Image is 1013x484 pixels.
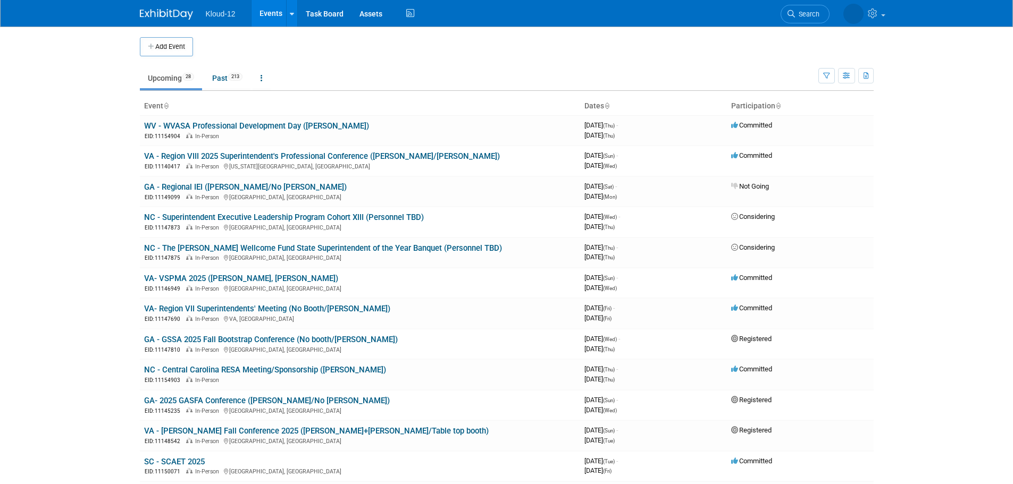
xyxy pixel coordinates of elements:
[144,457,205,466] a: SC - SCAET 2025
[616,426,618,434] span: -
[603,285,617,291] span: (Wed)
[603,397,615,403] span: (Sun)
[603,275,615,281] span: (Sun)
[144,192,576,201] div: [GEOGRAPHIC_DATA], [GEOGRAPHIC_DATA]
[144,284,576,293] div: [GEOGRAPHIC_DATA], [GEOGRAPHIC_DATA]
[182,73,194,81] span: 28
[603,123,615,129] span: (Thu)
[140,37,193,56] button: Add Event
[618,213,620,220] span: -
[603,214,617,220] span: (Wed)
[584,162,617,169] span: [DATE]
[195,377,222,384] span: In-Person
[584,131,615,139] span: [DATE]
[140,9,193,20] img: ExhibitDay
[186,407,192,413] img: In-Person Event
[616,396,618,404] span: -
[145,438,185,444] span: EID: 11148542
[616,243,618,251] span: -
[145,255,185,261] span: EID: 11147875
[584,335,620,343] span: [DATE]
[603,254,615,260] span: (Thu)
[584,375,615,383] span: [DATE]
[603,336,617,342] span: (Wed)
[144,243,502,253] a: NC - The [PERSON_NAME] Wellcome Fund State Superintendent of the Year Banquet (Personnel TBD)
[843,4,864,24] img: Erin Grigsby
[186,224,192,230] img: In-Person Event
[584,223,615,231] span: [DATE]
[603,194,617,200] span: (Mon)
[616,457,618,465] span: -
[618,335,620,343] span: -
[195,133,222,140] span: In-Person
[603,163,617,169] span: (Wed)
[603,346,615,352] span: (Thu)
[206,10,236,18] span: Kloud-12
[144,182,347,192] a: GA - Regional IEI ([PERSON_NAME]/No [PERSON_NAME])
[731,213,775,220] span: Considering
[584,426,618,434] span: [DATE]
[604,101,609,110] a: Sort by Start Date
[603,468,612,474] span: (Fri)
[731,335,772,343] span: Registered
[144,151,500,161] a: VA - Region VIII 2025 Superintendent's Professional Conference ([PERSON_NAME]/[PERSON_NAME])
[616,151,618,159] span: -
[584,436,615,444] span: [DATE]
[603,184,614,190] span: (Sat)
[613,304,615,312] span: -
[144,253,576,262] div: [GEOGRAPHIC_DATA], [GEOGRAPHIC_DATA]
[731,396,772,404] span: Registered
[603,245,615,251] span: (Thu)
[144,335,398,344] a: GA - GSSA 2025 Fall Bootstrap Conference (No booth/[PERSON_NAME])
[584,314,612,322] span: [DATE]
[616,274,618,282] span: -
[781,5,830,23] a: Search
[603,428,615,434] span: (Sun)
[603,458,615,464] span: (Tue)
[144,223,576,232] div: [GEOGRAPHIC_DATA], [GEOGRAPHIC_DATA]
[584,466,612,474] span: [DATE]
[584,396,618,404] span: [DATE]
[584,213,620,220] span: [DATE]
[731,274,772,282] span: Committed
[603,438,615,444] span: (Tue)
[140,97,580,115] th: Event
[186,194,192,199] img: In-Person Event
[584,192,617,200] span: [DATE]
[145,194,185,200] span: EID: 11149099
[584,284,617,292] span: [DATE]
[186,468,192,473] img: In-Person Event
[616,365,618,373] span: -
[195,254,222,261] span: In-Person
[144,304,390,313] a: VA- Region VII Superintendents' Meeting (No Booth/[PERSON_NAME])
[731,151,772,159] span: Committed
[603,224,615,230] span: (Thu)
[145,164,185,169] span: EID: 11140417
[195,163,222,170] span: In-Person
[615,182,617,190] span: -
[144,314,576,323] div: VA, [GEOGRAPHIC_DATA]
[144,396,390,405] a: GA- 2025 GASFA Conference ([PERSON_NAME]/No [PERSON_NAME])
[163,101,169,110] a: Sort by Event Name
[584,457,618,465] span: [DATE]
[144,121,369,131] a: WV - WVASA Professional Development Day ([PERSON_NAME])
[144,406,576,415] div: [GEOGRAPHIC_DATA], [GEOGRAPHIC_DATA]
[144,213,424,222] a: NC - Superintendent Executive Leadership Program Cohort XIII (Personnel TBD)
[584,253,615,261] span: [DATE]
[731,182,769,190] span: Not Going
[603,367,615,372] span: (Thu)
[731,365,772,373] span: Committed
[584,121,618,129] span: [DATE]
[195,194,222,201] span: In-Person
[140,68,202,88] a: Upcoming28
[584,345,615,353] span: [DATE]
[603,153,615,159] span: (Sun)
[795,10,819,18] span: Search
[603,407,617,413] span: (Wed)
[616,121,618,129] span: -
[144,365,386,375] a: NC - Central Carolina RESA Meeting/Sponsorship ([PERSON_NAME])
[195,407,222,414] span: In-Person
[195,468,222,475] span: In-Person
[603,305,612,311] span: (Fri)
[584,151,618,159] span: [DATE]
